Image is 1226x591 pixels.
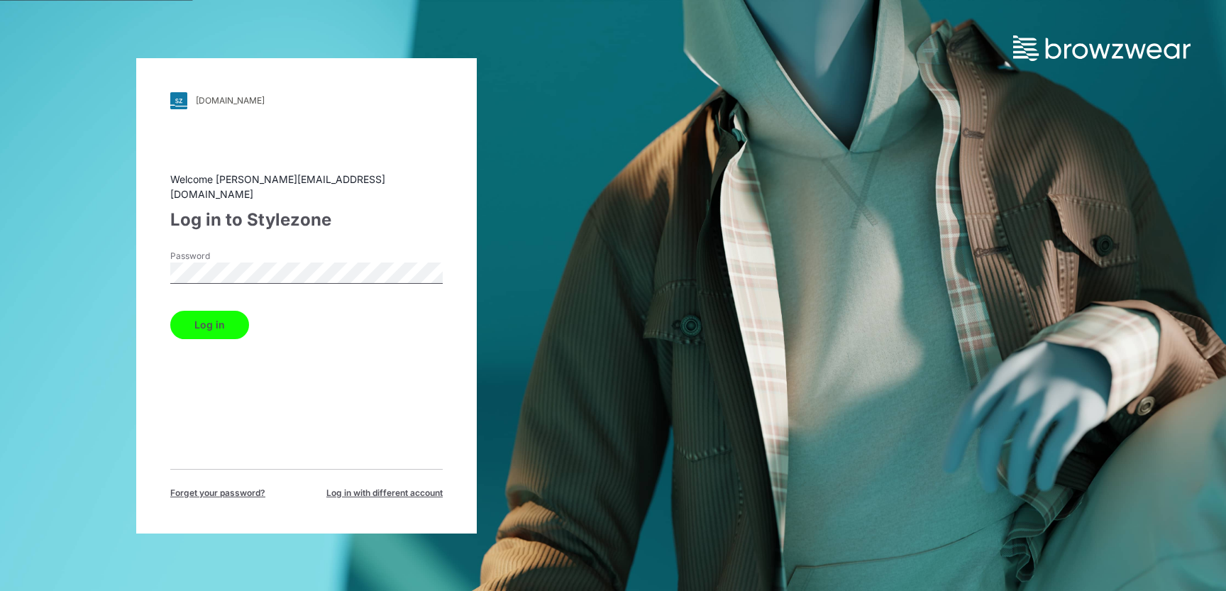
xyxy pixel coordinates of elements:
[196,95,265,106] div: [DOMAIN_NAME]
[170,92,187,109] img: svg+xml;base64,PHN2ZyB3aWR0aD0iMjgiIGhlaWdodD0iMjgiIHZpZXdCb3g9IjAgMCAyOCAyOCIgZmlsbD0ibm9uZSIgeG...
[170,311,249,339] button: Log in
[170,172,443,201] div: Welcome [PERSON_NAME][EMAIL_ADDRESS][DOMAIN_NAME]
[326,487,443,499] span: Log in with different account
[170,92,443,109] a: [DOMAIN_NAME]
[170,207,443,233] div: Log in to Stylezone
[170,250,270,263] label: Password
[1013,35,1191,61] img: browzwear-logo.73288ffb.svg
[170,487,265,499] span: Forget your password?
